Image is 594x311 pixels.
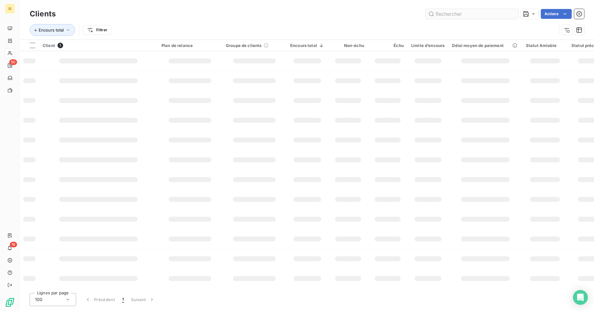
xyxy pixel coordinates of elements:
[5,61,15,70] a: 50
[39,28,64,32] span: Encours total
[81,293,118,306] button: Précédent
[118,293,127,306] button: 1
[127,293,159,306] button: Suivant
[9,59,17,65] span: 50
[122,296,124,303] span: 1
[43,43,55,48] span: Client
[411,43,445,48] div: Limite d’encours
[426,9,519,19] input: Rechercher
[35,296,42,303] span: 100
[290,43,325,48] div: Encours total
[58,43,63,48] span: 1
[5,4,15,14] div: IS
[573,290,588,305] div: Open Intercom Messenger
[10,242,17,247] span: 16
[30,8,56,19] h3: Clients
[541,9,572,19] button: Actions
[161,43,218,48] div: Plan de relance
[30,24,75,36] button: Encours total
[226,43,262,48] span: Groupe de clients
[5,297,15,307] img: Logo LeanPay
[83,25,111,35] button: Filtrer
[526,43,564,48] div: Statut Amiable
[452,43,518,48] div: Délai moyen de paiement
[372,43,404,48] div: Échu
[332,43,364,48] div: Non-échu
